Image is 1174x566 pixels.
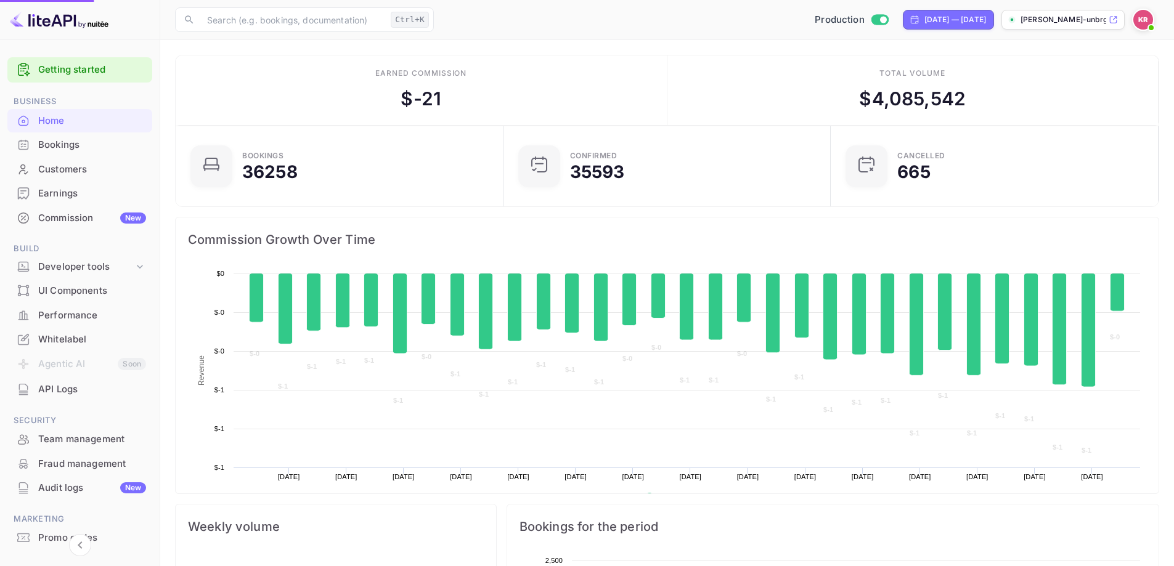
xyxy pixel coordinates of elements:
div: Bookings [242,152,283,160]
div: Earned commission [375,68,467,79]
div: API Logs [7,378,152,402]
img: Kobus Roux [1133,10,1153,30]
div: $ -21 [401,85,441,113]
text: $-1 [910,429,919,437]
input: Search (e.g. bookings, documentation) [200,7,386,32]
text: [DATE] [335,473,357,480]
text: [DATE] [680,473,702,480]
text: $-0 [651,344,661,351]
text: $-1 [709,376,719,384]
text: $-1 [214,464,224,471]
text: $-1 [508,378,518,386]
div: New [120,482,146,493]
a: Fraud management [7,452,152,475]
div: 665 [897,163,930,180]
div: Switch to Sandbox mode [810,13,893,27]
text: $-1 [1082,447,1091,454]
a: Earnings [7,182,152,204]
text: $0 [216,270,224,277]
text: $-1 [881,397,891,404]
text: $-0 [737,350,747,357]
a: CommissionNew [7,206,152,229]
div: UI Components [38,284,146,298]
div: Earnings [38,187,146,201]
div: Performance [7,304,152,328]
div: Whitelabel [38,333,146,347]
a: API Logs [7,378,152,400]
div: Bookings [38,138,146,152]
text: $-1 [364,357,374,364]
text: [DATE] [507,473,529,480]
text: Revenue [658,493,689,501]
text: [DATE] [622,473,644,480]
span: Bookings for the period [520,517,1146,536]
div: Ctrl+K [391,12,429,28]
text: [DATE] [909,473,931,480]
text: $-1 [794,373,804,381]
text: $-1 [565,366,575,373]
text: [DATE] [565,473,587,480]
text: $-1 [214,386,224,394]
span: Weekly volume [188,517,484,536]
div: [DATE] — [DATE] [924,14,986,25]
span: Commission Growth Over Time [188,230,1146,249]
button: Collapse navigation [69,534,91,556]
div: Home [38,114,146,128]
text: $-0 [214,309,224,316]
a: Team management [7,427,152,450]
a: Getting started [38,63,146,77]
div: Team management [7,427,152,451]
div: Fraud management [7,452,152,476]
div: Promo codes [7,526,152,550]
div: Home [7,109,152,133]
text: $-1 [852,398,862,406]
div: 36258 [242,163,298,180]
img: LiteAPI logo [10,10,108,30]
text: $-1 [766,395,776,403]
text: $-1 [995,412,1005,419]
text: $-1 [336,358,346,365]
text: $-0 [1110,333,1120,341]
text: $-1 [536,361,546,368]
div: Team management [38,432,146,447]
text: $-0 [622,355,632,362]
text: $-1 [823,406,833,413]
a: Promo codes [7,526,152,549]
div: UI Components [7,279,152,303]
span: Security [7,414,152,427]
text: $-1 [450,370,460,378]
a: Bookings [7,133,152,156]
div: Getting started [7,57,152,83]
text: $-1 [479,390,489,398]
div: API Logs [38,382,146,397]
div: Bookings [7,133,152,157]
text: [DATE] [966,473,989,480]
text: [DATE] [1024,473,1046,480]
a: Audit logsNew [7,476,152,499]
div: CommissionNew [7,206,152,230]
text: [DATE] [450,473,472,480]
text: $-0 [422,353,431,360]
div: Whitelabel [7,328,152,352]
span: Build [7,242,152,256]
span: Production [815,13,865,27]
div: CANCELLED [897,152,945,160]
a: Whitelabel [7,328,152,350]
a: UI Components [7,279,152,302]
div: Customers [7,158,152,182]
div: Total volume [879,68,945,79]
div: Audit logs [38,481,146,495]
a: Home [7,109,152,132]
div: Developer tools [38,260,134,274]
text: $-1 [967,429,977,437]
text: $-1 [680,376,690,384]
div: Developer tools [7,256,152,278]
div: Fraud management [38,457,146,471]
a: Performance [7,304,152,326]
text: [DATE] [1081,473,1103,480]
text: [DATE] [278,473,300,480]
div: Confirmed [570,152,618,160]
text: $-1 [938,392,948,399]
div: Customers [38,163,146,177]
div: $ 4,085,542 [859,85,966,113]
